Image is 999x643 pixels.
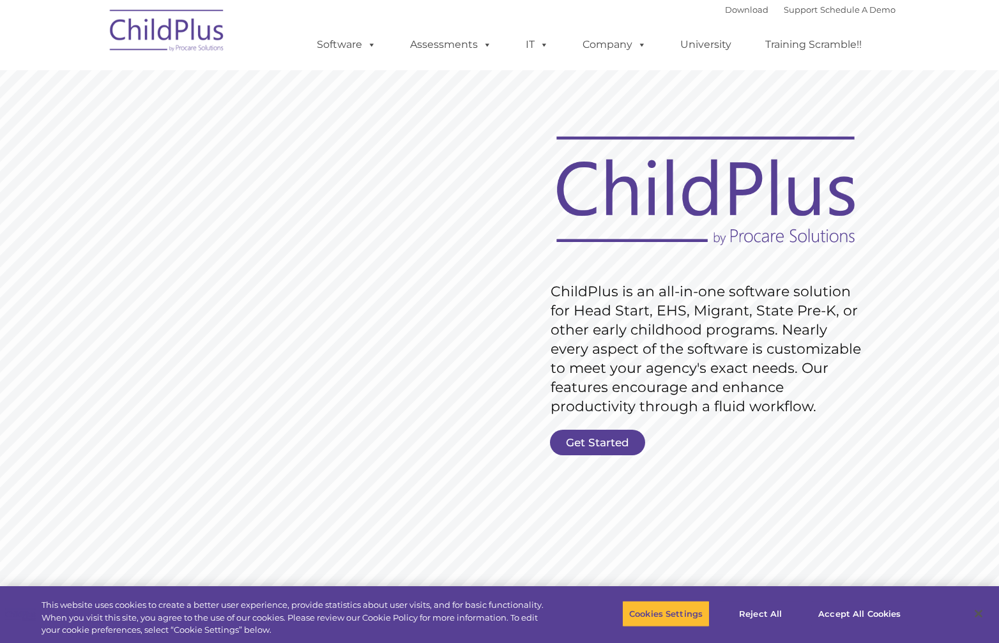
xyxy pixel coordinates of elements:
font: | [725,4,896,15]
a: IT [513,32,561,57]
a: Download [725,4,768,15]
button: Accept All Cookies [811,600,908,627]
button: Reject All [721,600,800,627]
rs-layer: ChildPlus is an all-in-one software solution for Head Start, EHS, Migrant, State Pre-K, or other ... [551,282,867,416]
img: ChildPlus by Procare Solutions [103,1,231,64]
div: This website uses cookies to create a better user experience, provide statistics about user visit... [42,599,549,637]
a: Training Scramble!! [752,32,874,57]
button: Close [965,600,993,628]
a: Schedule A Demo [820,4,896,15]
a: University [667,32,744,57]
a: Assessments [397,32,505,57]
button: Cookies Settings [622,600,710,627]
a: Get Started [550,430,645,455]
a: Software [304,32,389,57]
a: Company [570,32,659,57]
a: Support [784,4,818,15]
